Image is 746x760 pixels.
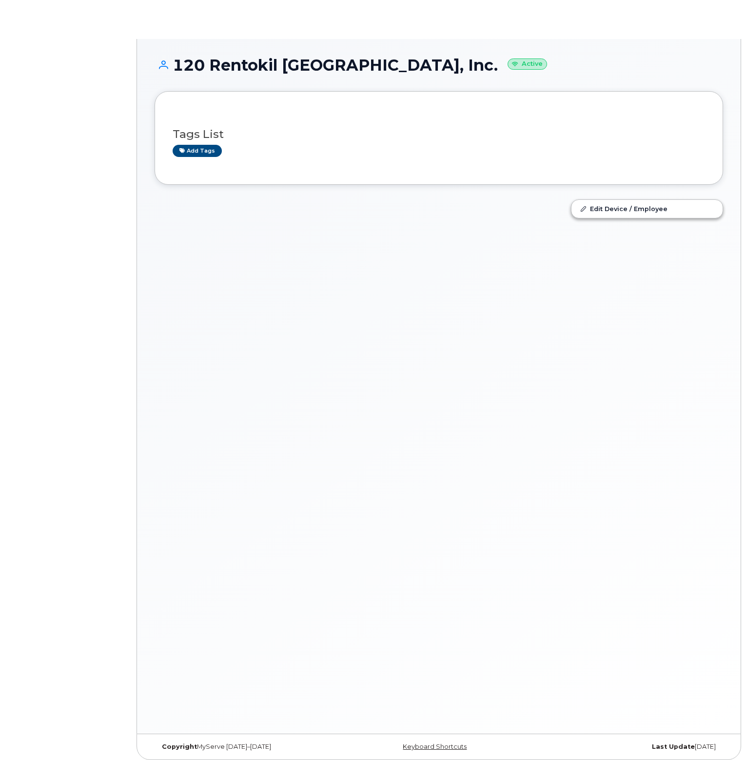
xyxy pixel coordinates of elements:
h3: Tags List [173,128,705,140]
a: Add tags [173,145,222,157]
a: Keyboard Shortcuts [403,743,467,750]
h1: 120 Rentokil [GEOGRAPHIC_DATA], Inc. [155,57,723,74]
div: MyServe [DATE]–[DATE] [155,743,344,751]
strong: Copyright [162,743,197,750]
a: Edit Device / Employee [571,200,723,217]
small: Active [508,58,547,70]
div: [DATE] [533,743,723,751]
strong: Last Update [652,743,695,750]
